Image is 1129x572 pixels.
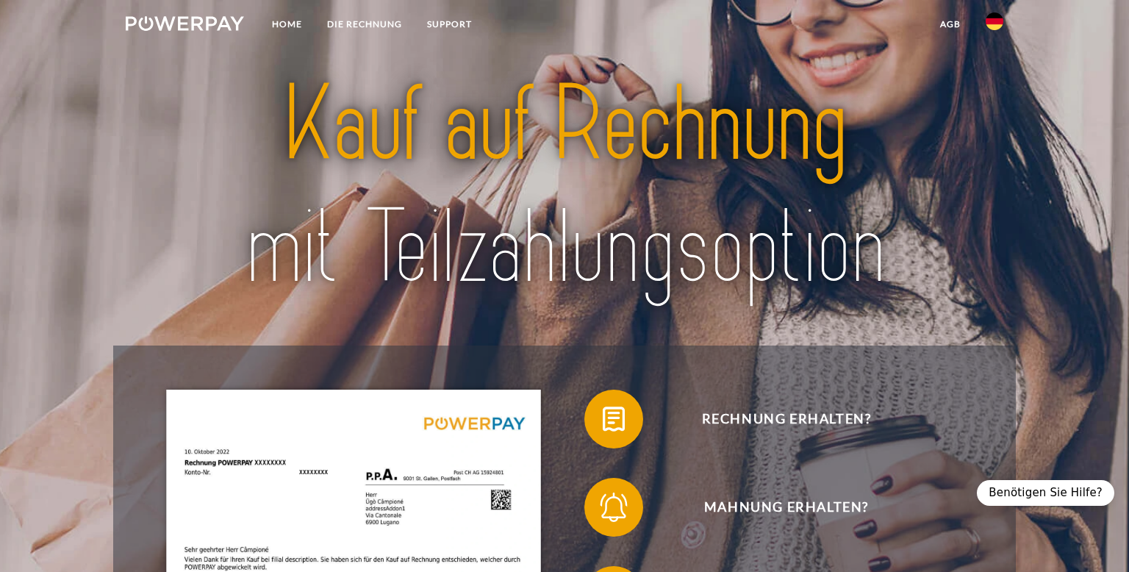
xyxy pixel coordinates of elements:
a: DIE RECHNUNG [315,11,415,37]
img: qb_bill.svg [595,401,632,437]
img: logo-powerpay-white.svg [126,16,244,31]
a: Home [259,11,315,37]
img: title-powerpay_de.svg [168,57,960,315]
div: Benötigen Sie Hilfe? [977,480,1114,506]
button: Mahnung erhalten? [584,478,967,537]
a: SUPPORT [415,11,484,37]
button: Rechnung erhalten? [584,390,967,448]
img: qb_bell.svg [595,489,632,526]
span: Mahnung erhalten? [606,478,967,537]
img: de [986,12,1003,30]
span: Rechnung erhalten? [606,390,967,448]
a: agb [928,11,973,37]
